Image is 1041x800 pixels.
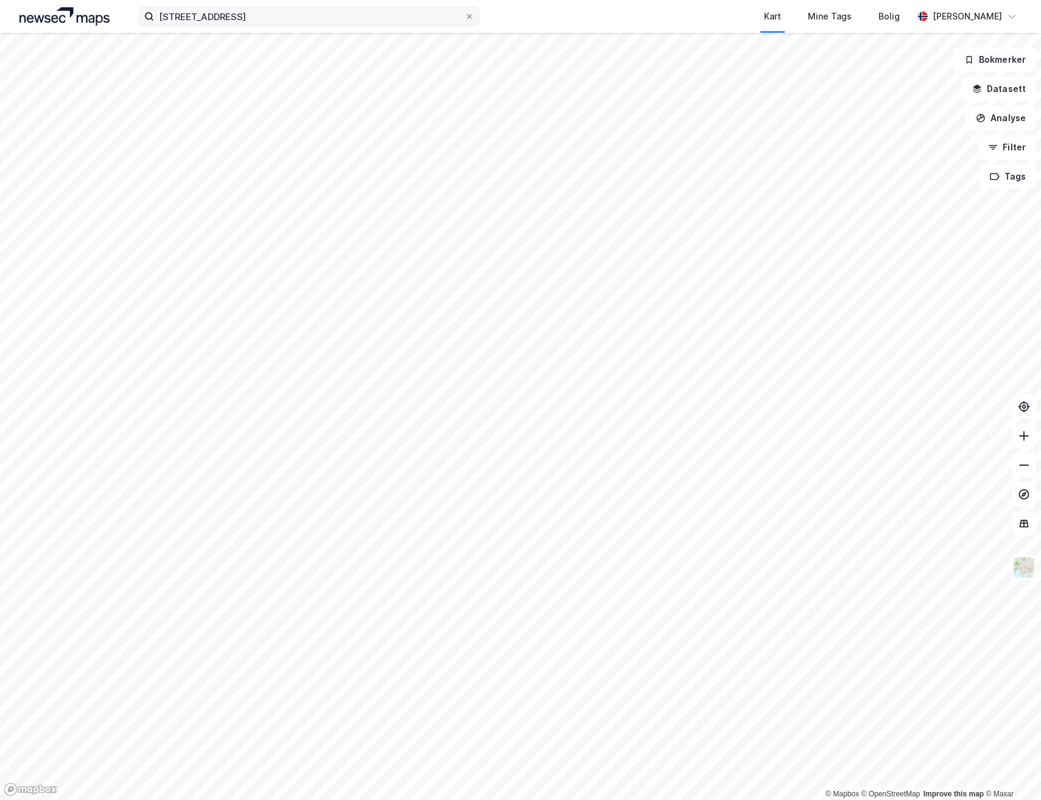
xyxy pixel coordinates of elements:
[808,9,852,24] div: Mine Tags
[764,9,781,24] div: Kart
[154,7,464,26] input: Søk på adresse, matrikkel, gårdeiere, leietakere eller personer
[978,135,1036,160] button: Filter
[861,790,920,798] a: OpenStreetMap
[825,790,859,798] a: Mapbox
[933,9,1002,24] div: [PERSON_NAME]
[924,790,984,798] a: Improve this map
[19,7,110,26] img: logo.a4113a55bc3d86da70a041830d287a7e.svg
[980,742,1041,800] iframe: Chat Widget
[962,77,1036,101] button: Datasett
[954,47,1036,72] button: Bokmerker
[966,106,1036,130] button: Analyse
[4,782,57,796] a: Mapbox homepage
[1012,556,1036,579] img: Z
[980,164,1036,189] button: Tags
[980,742,1041,800] div: Kontrollprogram for chat
[878,9,900,24] div: Bolig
